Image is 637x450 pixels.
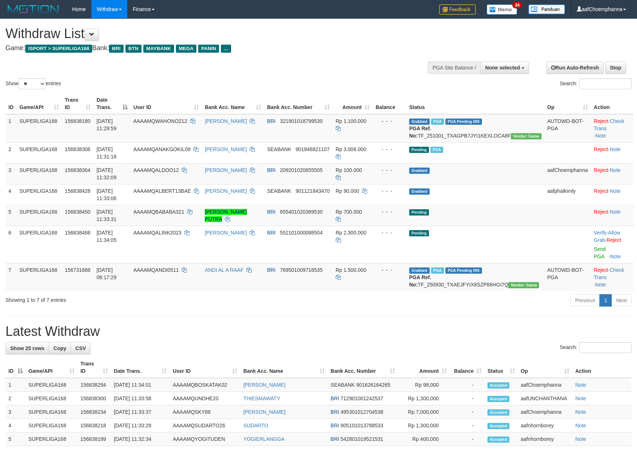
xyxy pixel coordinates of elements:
[591,184,634,205] td: ·
[16,163,62,184] td: SUPERLIGA168
[398,392,450,405] td: Rp 1,300,000
[518,405,572,419] td: aafChoemphanna
[376,166,403,174] div: - - -
[26,432,78,446] td: SUPERLIGA168
[485,357,518,378] th: Status: activate to sort column ascending
[267,118,275,124] span: BRI
[409,267,430,274] span: Grabbed
[560,342,632,353] label: Search:
[450,432,485,446] td: -
[331,436,339,442] span: BRI
[97,167,117,180] span: [DATE] 11:32:09
[595,133,606,139] a: Note
[111,378,170,392] td: [DATE] 11:34:01
[406,93,544,114] th: Status
[511,133,542,139] span: Vendor URL: https://trx31.1velocity.biz
[594,267,624,280] a: Check Trans
[267,146,291,152] span: SEABANK
[16,205,62,226] td: SUPERLIGA168
[5,419,26,432] td: 4
[591,93,634,114] th: Action
[575,423,586,428] a: Note
[131,93,202,114] th: User ID: activate to sort column ascending
[295,188,329,194] span: Copy 901121843470 to clipboard
[78,419,111,432] td: 156838218
[243,409,285,415] a: [PERSON_NAME]
[65,230,90,236] span: 156838488
[78,405,111,419] td: 156838234
[78,357,111,378] th: Trans ID: activate to sort column ascending
[280,267,323,273] span: Copy 769501009716535 to clipboard
[450,405,485,419] td: -
[97,118,117,131] span: [DATE] 11:29:59
[398,419,450,432] td: Rp 1,300,000
[546,61,604,74] a: Run Auto-Refresh
[336,167,362,173] span: Rp 100.000
[445,119,482,125] span: PGA Pending
[205,230,247,236] a: [PERSON_NAME]
[264,93,332,114] th: Bank Acc. Number: activate to sort column ascending
[430,147,443,153] span: Marked by aafsengchandara
[78,392,111,405] td: 156838300
[610,254,621,259] a: Note
[518,357,572,378] th: Op: activate to sort column ascending
[280,230,323,236] span: Copy 552101000088504 to clipboard
[594,188,608,194] a: Reject
[205,118,247,124] a: [PERSON_NAME]
[280,209,323,215] span: Copy 655401020369530 to clipboard
[111,405,170,419] td: [DATE] 11:33:37
[591,114,634,143] td: · ·
[331,395,339,401] span: BRI
[599,294,612,307] a: 1
[49,342,71,355] a: Copy
[97,267,117,280] span: [DATE] 06:17:29
[267,188,291,194] span: SEABANK
[340,395,383,401] span: Copy 712901001242537 to clipboard
[26,419,78,432] td: SUPERLIGA168
[450,378,485,392] td: -
[133,209,184,215] span: AAAAMQBABABA321
[170,432,240,446] td: AAAAMQYOGITUDEN
[295,146,329,152] span: Copy 901846821107 to clipboard
[143,45,174,53] span: MAYBANK
[439,4,476,15] img: Feedback.jpg
[406,263,544,291] td: TF_250930_TXAEJFYIX8SZP86HGI7Q
[376,229,403,236] div: - - -
[243,423,268,428] a: SUDARTO
[267,209,275,215] span: BRI
[580,78,632,89] input: Search:
[53,345,66,351] span: Copy
[62,93,94,114] th: Trans ID: activate to sort column ascending
[109,45,123,53] span: BRI
[125,45,142,53] span: BTN
[16,142,62,163] td: SUPERLIGA168
[5,114,16,143] td: 1
[5,405,26,419] td: 3
[170,378,240,392] td: AAAAMQBOSKATAK02
[398,405,450,419] td: Rp 7,000,000
[111,419,170,432] td: [DATE] 11:33:29
[398,432,450,446] td: Rp 400,000
[409,168,430,174] span: Grabbed
[97,188,117,201] span: [DATE] 11:33:06
[5,263,16,291] td: 7
[336,118,366,124] span: Rp 1.100.000
[450,419,485,432] td: -
[487,396,509,402] span: Accepted
[5,4,61,15] img: MOTION_logo.png
[5,293,260,304] div: Showing 1 to 7 of 7 entries
[18,78,46,89] select: Showentries
[5,184,16,205] td: 4
[575,409,586,415] a: Note
[205,209,247,222] a: [PERSON_NAME] PUTRA
[5,357,26,378] th: ID: activate to sort column descending
[5,432,26,446] td: 5
[65,188,90,194] span: 156838428
[205,167,247,173] a: [PERSON_NAME]
[594,209,608,215] a: Reject
[591,205,634,226] td: ·
[5,26,417,41] h1: Withdraw List
[594,167,608,173] a: Reject
[431,267,444,274] span: Marked by aafromsomean
[409,125,431,139] b: PGA Ref. No:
